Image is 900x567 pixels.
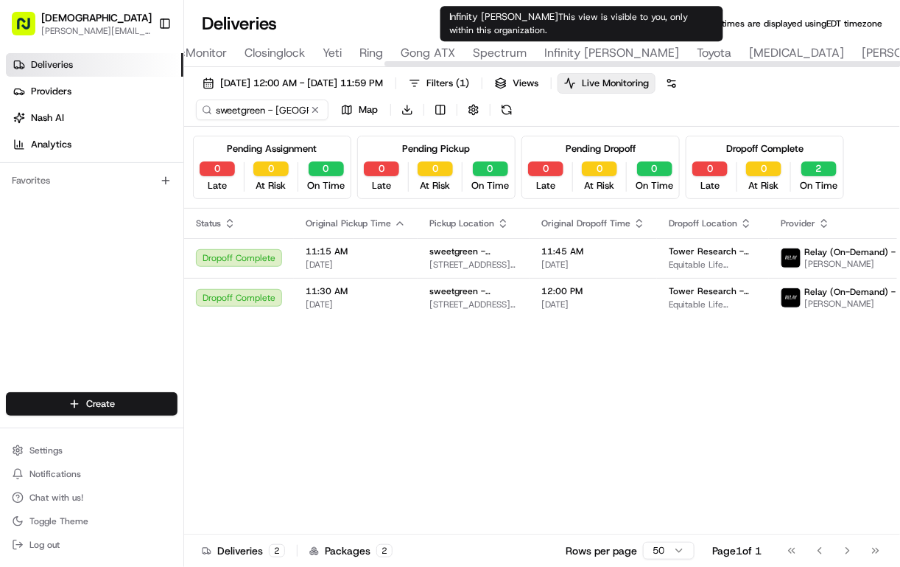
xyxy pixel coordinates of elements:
[309,543,393,558] div: Packages
[245,44,305,62] span: Closinglock
[669,299,757,310] span: Equitable Life Building, [STREET_ADDRESS][US_STATE]
[196,100,328,120] input: Type to search
[421,179,451,192] span: At Risk
[196,73,390,94] button: [DATE] 12:00 AM - [DATE] 11:59 PM
[250,145,268,162] button: Start new chat
[429,285,518,297] span: sweetgreen - [GEOGRAPHIC_DATA]
[521,136,680,199] div: Pending Dropoff0Late0At Risk0On Time
[541,299,645,310] span: [DATE]
[402,73,476,94] button: Filters(1)
[306,285,406,297] span: 11:30 AM
[6,440,177,461] button: Settings
[41,25,152,37] button: [PERSON_NAME][EMAIL_ADDRESS][DOMAIN_NAME]
[104,248,178,260] a: Powered byPylon
[585,179,615,192] span: At Risk
[429,218,494,229] span: Pickup Location
[800,179,837,192] span: On Time
[449,11,689,36] span: This view is visible to you, only within this organization.
[6,169,177,192] div: Favorites
[781,248,801,268] img: relay_logo_black.png
[401,44,455,62] span: Gong ATX
[29,445,63,456] span: Settings
[6,80,183,103] a: Providers
[50,155,186,167] div: We're available if you need us!
[709,18,882,29] span: All times are displayed using EDT timezone
[41,10,152,25] span: [DEMOGRAPHIC_DATA]
[429,246,518,257] span: sweetgreen - [GEOGRAPHIC_DATA]
[541,246,645,257] span: 11:45 AM
[513,77,538,90] span: Views
[359,44,383,62] span: Ring
[196,218,221,229] span: Status
[269,544,285,557] div: 2
[473,161,508,176] button: 0
[15,14,44,44] img: Nash
[253,161,289,176] button: 0
[306,299,406,310] span: [DATE]
[124,215,136,226] div: 💻
[566,543,637,558] p: Rows per page
[801,161,837,176] button: 2
[429,259,518,271] span: [STREET_ADDRESS][US_STATE]
[31,111,64,125] span: Nash AI
[6,53,183,77] a: Deliveries
[228,142,317,156] div: Pending Assignment
[334,100,384,120] button: Map
[147,249,178,260] span: Pylon
[541,218,630,229] span: Original Dropoff Time
[541,285,645,297] span: 12:00 PM
[15,140,41,167] img: 1736555255976-a54dd68f-1ca7-489b-9aae-adbdc363a1c4
[15,58,268,82] p: Welcome 👋
[6,464,177,484] button: Notifications
[781,288,801,307] img: relay_logo_black.png
[429,299,518,310] span: [STREET_ADDRESS][US_STATE]
[31,85,71,98] span: Providers
[700,179,720,192] span: Late
[306,259,406,271] span: [DATE]
[200,161,235,176] button: 0
[697,44,731,62] span: Toyota
[376,544,393,557] div: 2
[558,73,655,94] button: Live Monitoring
[582,161,617,176] button: 0
[541,259,645,271] span: [DATE]
[749,179,779,192] span: At Risk
[306,246,406,257] span: 11:15 AM
[29,468,81,480] span: Notifications
[403,142,471,156] div: Pending Pickup
[29,515,88,527] span: Toggle Theme
[306,218,391,229] span: Original Pickup Time
[29,539,60,551] span: Log out
[669,218,737,229] span: Dropoff Location
[202,543,285,558] div: Deliveries
[669,285,757,297] span: Tower Research - [GEOGRAPHIC_DATA]
[496,100,517,120] button: Refresh
[29,213,113,228] span: Knowledge Base
[6,511,177,532] button: Toggle Theme
[471,179,509,192] span: On Time
[456,77,469,90] span: ( 1 )
[208,179,227,192] span: Late
[31,58,73,72] span: Deliveries
[426,77,469,90] span: Filters
[6,392,177,416] button: Create
[6,6,152,41] button: [DEMOGRAPHIC_DATA][PERSON_NAME][EMAIL_ADDRESS][DOMAIN_NAME]
[6,133,183,156] a: Analytics
[86,397,115,411] span: Create
[749,44,844,62] span: [MEDICAL_DATA]
[686,136,844,199] div: Dropoff Complete0Late0At Risk2On Time
[372,179,391,192] span: Late
[9,207,119,234] a: 📗Knowledge Base
[582,77,649,90] span: Live Monitoring
[669,246,757,257] span: Tower Research - [GEOGRAPHIC_DATA]
[726,142,804,156] div: Dropoff Complete
[473,44,527,62] span: Spectrum
[364,161,399,176] button: 0
[566,142,636,156] div: Pending Dropoff
[359,103,378,116] span: Map
[307,179,345,192] span: On Time
[418,161,453,176] button: 0
[29,492,83,504] span: Chat with us!
[536,179,555,192] span: Late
